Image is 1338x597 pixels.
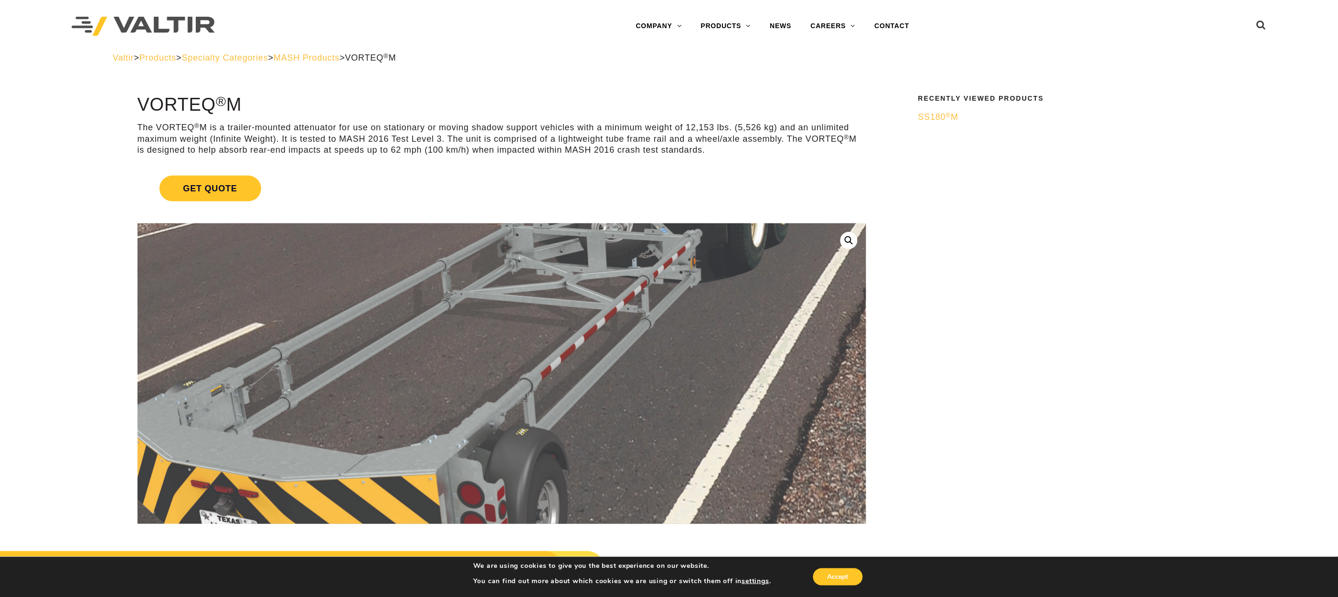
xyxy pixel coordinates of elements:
h2: Recently Viewed Products [918,95,1220,102]
h1: VORTEQ M [138,95,867,115]
sup: ® [383,52,389,60]
img: Valtir [72,17,215,36]
a: Products [139,53,176,63]
p: We are using cookies to give you the best experience on our website. [473,562,771,570]
a: PRODUCTS [691,17,761,36]
sup: ® [216,94,226,109]
a: NEWS [761,17,801,36]
span: VORTEQ M [345,53,396,63]
a: MASH Products [274,53,340,63]
a: CAREERS [801,17,865,36]
a: CONTACT [865,17,919,36]
a: Specialty Categories [182,53,268,63]
a: COMPANY [627,17,691,36]
span: Get Quote [159,176,261,201]
sup: ® [844,134,850,141]
sup: ® [946,112,951,119]
a: Get Quote [138,164,867,213]
span: SS180 M [918,112,959,122]
div: > > > > [113,52,1225,63]
button: Accept [813,568,863,586]
a: SS180®M [918,112,1220,123]
button: settings [742,577,769,586]
p: The VORTEQ M is a trailer-mounted attenuator for use on stationary or moving shadow support vehic... [138,122,867,156]
sup: ® [194,122,200,129]
a: Valtir [113,53,134,63]
p: You can find out more about which cookies we are using or switch them off in . [473,577,771,586]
